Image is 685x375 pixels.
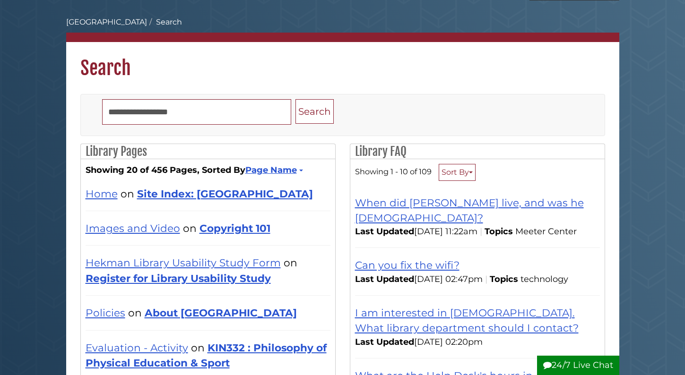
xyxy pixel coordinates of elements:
[483,274,490,284] span: |
[86,164,330,177] strong: Showing 20 of 456 Pages, Sorted By
[355,274,483,284] span: [DATE] 02:47pm
[520,274,571,284] ul: Topics
[439,164,476,181] button: Sort By
[477,226,485,237] span: |
[515,226,579,237] ul: Topics
[537,356,619,375] button: 24/7 Live Chat
[191,341,205,354] span: on
[355,167,432,176] span: Showing 1 - 10 of 109
[183,222,197,234] span: on
[86,341,188,354] a: Evaluation - Activity
[355,337,483,347] span: [DATE] 02:20pm
[147,17,182,28] li: Search
[66,17,147,26] a: [GEOGRAPHIC_DATA]
[355,307,579,334] a: I am interested in [DEMOGRAPHIC_DATA]. What library department should I contact?
[81,144,335,159] h2: Library Pages
[355,226,477,237] span: [DATE] 11:22am
[86,256,281,269] a: Hekman Library Usability Study Form
[66,42,619,80] h1: Search
[66,17,619,42] nav: breadcrumb
[485,226,513,237] span: Topics
[355,259,460,271] a: Can you fix the wifi?
[355,226,414,237] span: Last Updated
[355,274,414,284] span: Last Updated
[515,225,579,238] li: Meeter Center
[86,187,118,200] a: Home
[284,256,297,269] span: on
[295,99,334,124] button: Search
[145,307,297,319] a: About [GEOGRAPHIC_DATA]
[128,307,142,319] span: on
[520,273,571,286] li: technology
[86,341,327,369] a: KIN332 : Philosophy of Physical Education & Sport
[86,307,125,319] a: Policies
[86,272,271,284] a: Register for Library Usability Study
[490,274,518,284] span: Topics
[355,196,584,224] a: When did [PERSON_NAME] live, and was he [DEMOGRAPHIC_DATA]?
[137,187,313,200] a: Site Index: [GEOGRAPHIC_DATA]
[355,337,414,347] span: Last Updated
[350,144,605,159] h2: Library FAQ
[86,222,180,234] a: Images and Video
[199,222,270,234] a: Copyright 101
[121,187,134,200] span: on
[245,165,302,175] a: Page Name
